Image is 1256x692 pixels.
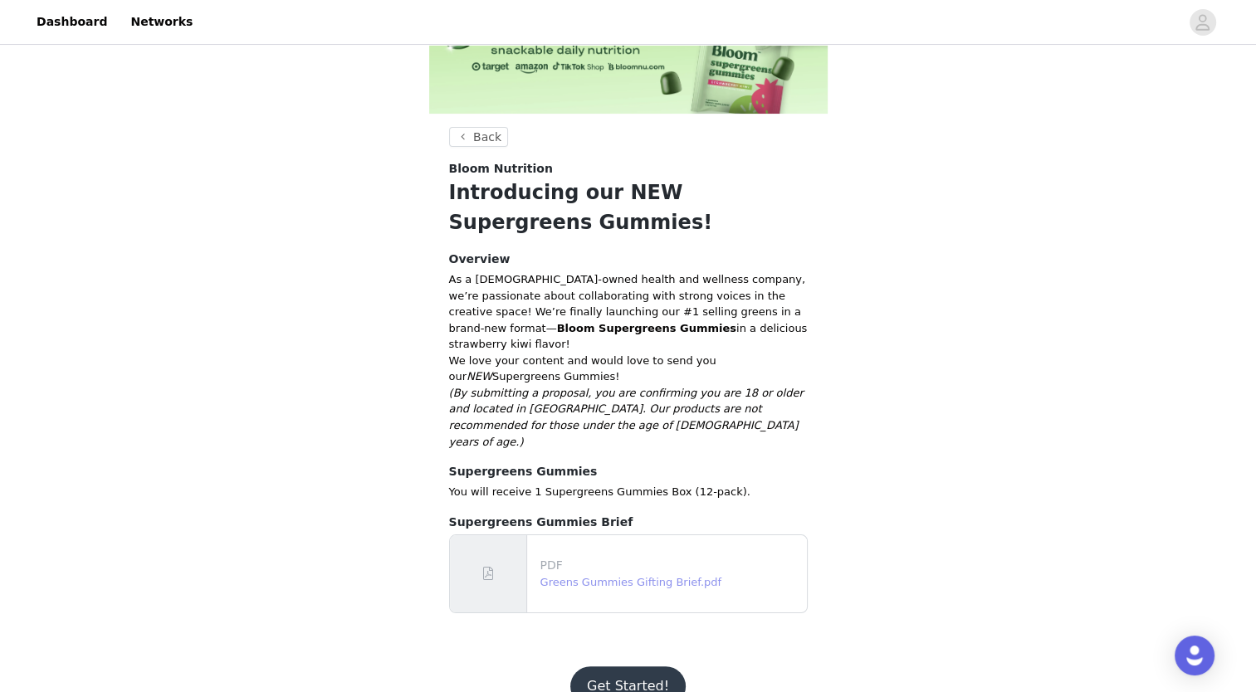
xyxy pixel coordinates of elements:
h4: Supergreens Gummies [449,463,808,480]
button: Back [449,127,509,147]
span: Bloom Nutrition [449,160,553,178]
p: We love your content and would love to send you our Supergreens Gummies! [449,353,808,385]
h4: Supergreens Gummies Brief [449,514,808,531]
p: You will receive 1 Supergreens Gummies Box (12-pack). [449,484,808,500]
a: Greens Gummies Gifting Brief.pdf [540,576,722,588]
a: Networks [120,3,203,41]
em: (By submitting a proposal, you are confirming you are 18 or older and located in [GEOGRAPHIC_DATA... [449,387,804,448]
h4: Overview [449,251,808,268]
div: Open Intercom Messenger [1175,636,1214,675]
em: NEW [467,370,492,383]
strong: Bloom Supergreens Gummies [557,322,736,334]
p: As a [DEMOGRAPHIC_DATA]-owned health and wellness company, we’re passionate about collaborating w... [449,271,808,353]
div: avatar [1195,9,1210,36]
h1: Introducing our NEW Supergreens Gummies! [449,178,808,237]
a: Dashboard [27,3,117,41]
p: PDF [540,557,800,574]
